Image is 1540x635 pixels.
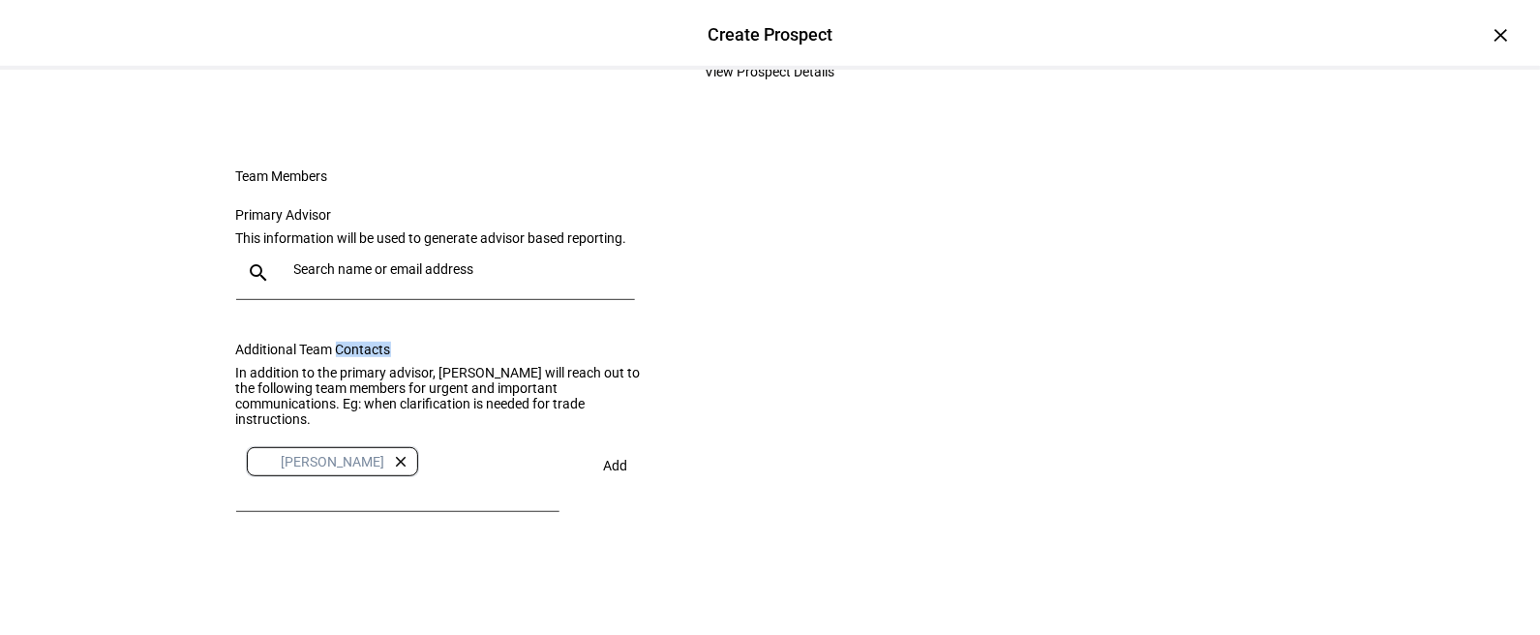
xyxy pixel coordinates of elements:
div: In addition to the primary advisor, [PERSON_NAME] will reach out to the following team members fo... [236,365,658,427]
div: Team Members [236,168,770,184]
span: Add [604,458,628,473]
div: Create Prospect [708,22,832,47]
span: [PERSON_NAME] [282,454,385,469]
span: View Prospect Details [706,52,835,91]
button: Add [583,446,649,485]
div: This information will be used to generate advisor based reporting. [236,230,658,246]
button: View Prospect Details [682,52,859,91]
div: Additional Team Contacts [236,342,658,357]
mat-icon: search [236,261,283,285]
input: Search name or email address [294,261,627,277]
div: × [1486,19,1517,50]
div: Primary Advisor [236,207,658,223]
